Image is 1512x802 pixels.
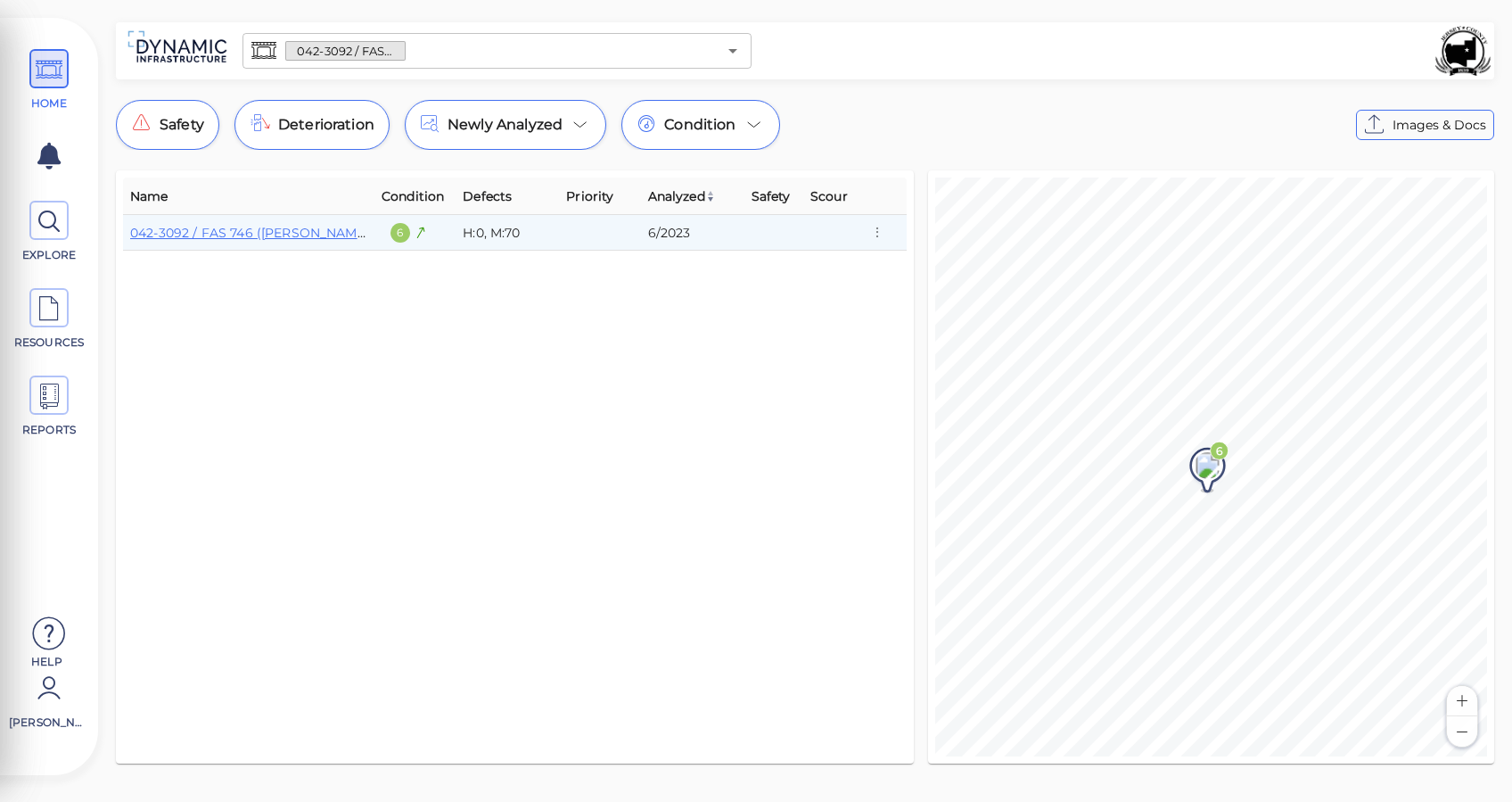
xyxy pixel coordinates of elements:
[705,191,716,202] img: sort_z_to_a
[463,224,552,242] div: H:0, M:70
[1216,444,1223,458] text: 6
[9,715,85,731] span: [PERSON_NAME]
[160,114,204,136] span: Safety
[648,186,716,207] span: Analyzed
[12,422,87,438] span: REPORTS
[382,186,444,207] span: Condition
[286,43,405,60] span: 042-3092 / FAS 746 ([PERSON_NAME][GEOGRAPHIC_DATA])
[278,114,374,136] span: Deterioration
[12,247,87,263] span: EXPLORE
[1393,114,1486,136] span: Images & Docs
[1436,722,1499,789] iframe: Chat
[720,38,745,63] button: Open
[664,114,735,136] span: Condition
[566,186,613,207] span: Priority
[1447,716,1477,747] button: Zoom out
[9,288,89,351] a: RESOURCES
[9,654,85,668] span: Help
[130,186,168,207] span: Name
[810,186,848,207] span: Scour
[130,225,513,241] a: 042-3092 / FAS 746 ([PERSON_NAME][GEOGRAPHIC_DATA])
[448,114,563,136] span: Newly Analyzed
[935,178,1487,757] canvas: Map
[9,49,89,112] a: HOME
[9,376,89,438] a: REPORTS
[752,186,791,207] span: Safety
[12,335,87,351] span: RESOURCES
[12,95,87,112] span: HOME
[390,223,410,243] div: 6
[648,224,737,242] div: 6/2023
[1447,686,1477,716] button: Zoom in
[1356,110,1494,140] button: Images & Docs
[9,201,89,263] a: EXPLORE
[463,186,512,207] span: Defects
